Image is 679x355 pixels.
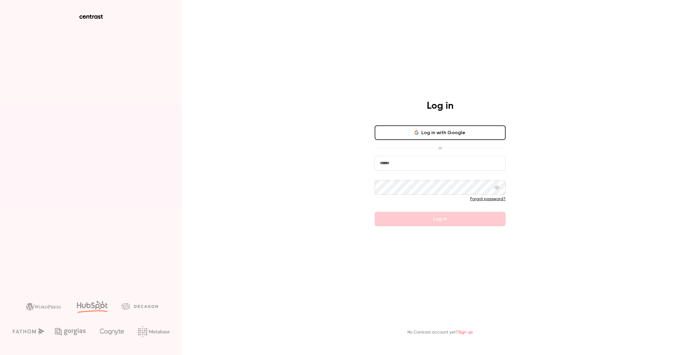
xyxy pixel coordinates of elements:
img: decagon [122,303,158,310]
button: Log in with Google [375,125,506,140]
h4: Log in [427,100,453,112]
a: Forgot password? [470,197,506,201]
p: No Contrast account yet? [407,329,473,336]
a: Sign up [458,330,473,334]
span: or [435,145,445,151]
